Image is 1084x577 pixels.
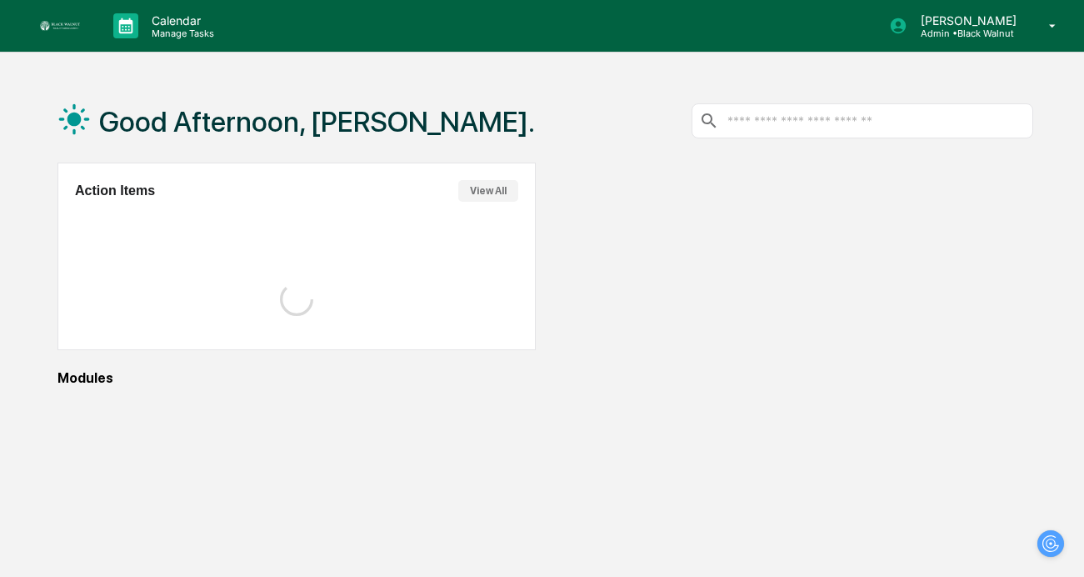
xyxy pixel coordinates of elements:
h2: Action Items [75,183,155,198]
p: Calendar [138,13,222,28]
p: Manage Tasks [138,28,222,39]
img: logo [40,21,80,31]
div: Modules [57,370,1033,386]
h1: Good Afternoon, [PERSON_NAME]. [99,105,535,138]
p: [PERSON_NAME] [907,13,1025,28]
p: Admin • Black Walnut [907,28,1025,39]
button: View All [458,180,518,202]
